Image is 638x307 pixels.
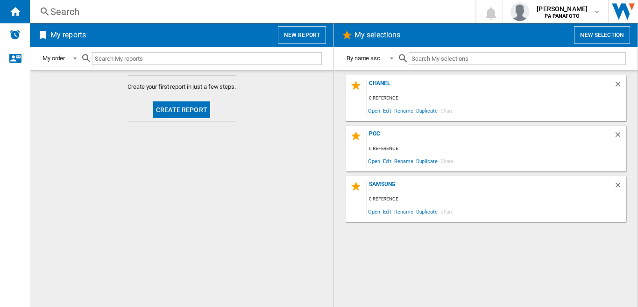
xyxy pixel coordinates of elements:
div: Delete [614,181,626,193]
span: Edit [382,205,393,218]
h2: My selections [353,26,402,44]
span: Duplicate [415,104,439,117]
img: profile.jpg [510,2,529,21]
span: Rename [393,155,414,167]
div: 0 reference [367,143,626,155]
span: Open [367,104,382,117]
span: Duplicate [415,205,439,218]
span: Rename [393,205,414,218]
div: 0 reference [367,93,626,104]
img: alerts-logo.svg [9,29,21,40]
input: Search My selections [409,52,626,65]
div: POC [367,130,614,143]
div: Search [50,5,451,18]
div: My order [43,55,65,62]
div: Chanel [367,80,614,93]
span: Rename [393,104,414,117]
input: Search My reports [92,52,322,65]
span: Open [367,205,382,218]
div: By name asc. [347,55,382,62]
div: Delete [614,80,626,93]
span: Share [439,205,455,218]
span: Share [439,104,455,117]
span: Create your first report in just a few steps. [128,83,236,91]
div: Delete [614,130,626,143]
span: [PERSON_NAME] [537,4,588,14]
span: Open [367,155,382,167]
button: New selection [574,26,630,44]
span: Duplicate [415,155,439,167]
div: 0 reference [367,193,626,205]
h2: My reports [49,26,88,44]
b: PA PANAFOTO [545,13,580,19]
button: New report [278,26,326,44]
div: SAMSUNG [367,181,614,193]
button: Create report [153,101,210,118]
span: Edit [382,104,393,117]
span: Share [439,155,455,167]
span: Edit [382,155,393,167]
